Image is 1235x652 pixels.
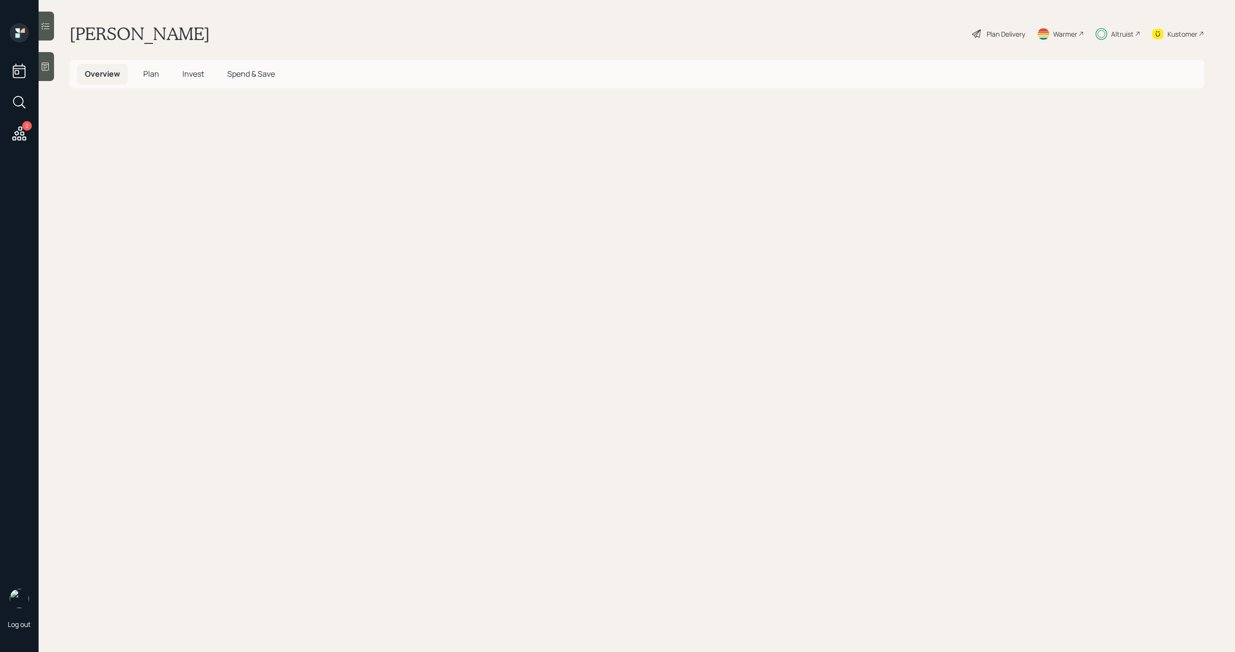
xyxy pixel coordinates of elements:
div: Warmer [1053,29,1077,39]
span: Plan [143,68,159,79]
div: Altruist [1111,29,1134,39]
span: Spend & Save [227,68,275,79]
div: 2 [22,121,32,131]
div: Kustomer [1167,29,1197,39]
h1: [PERSON_NAME] [69,23,210,44]
span: Overview [85,68,120,79]
img: michael-russo-headshot.png [10,589,29,608]
div: Log out [8,620,31,629]
div: Plan Delivery [987,29,1025,39]
span: Invest [182,68,204,79]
